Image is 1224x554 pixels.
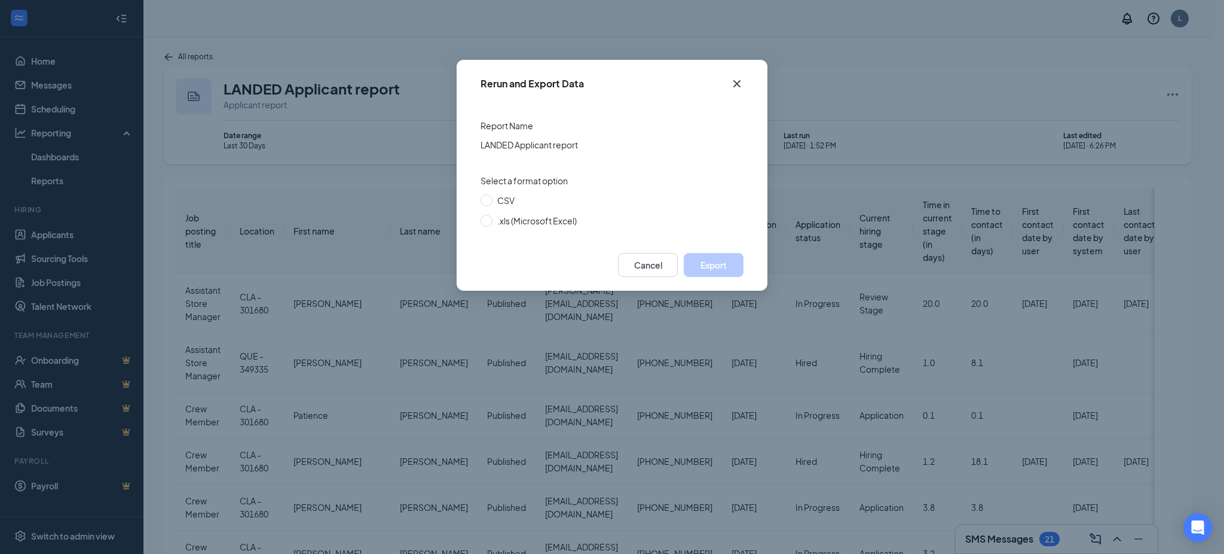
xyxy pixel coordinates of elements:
[497,215,577,226] span: .xls (Microsoft Excel)
[481,139,578,151] span: LANDED Applicant report
[618,253,678,277] button: Cancel
[730,77,744,91] svg: Cross
[721,60,753,108] button: Close
[684,253,743,277] button: Export
[481,175,568,187] span: Select a format option
[497,195,515,206] span: CSV
[481,77,584,90] div: Rerun and Export Data
[1183,513,1212,542] div: Open Intercom Messenger
[481,120,533,132] span: Report Name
